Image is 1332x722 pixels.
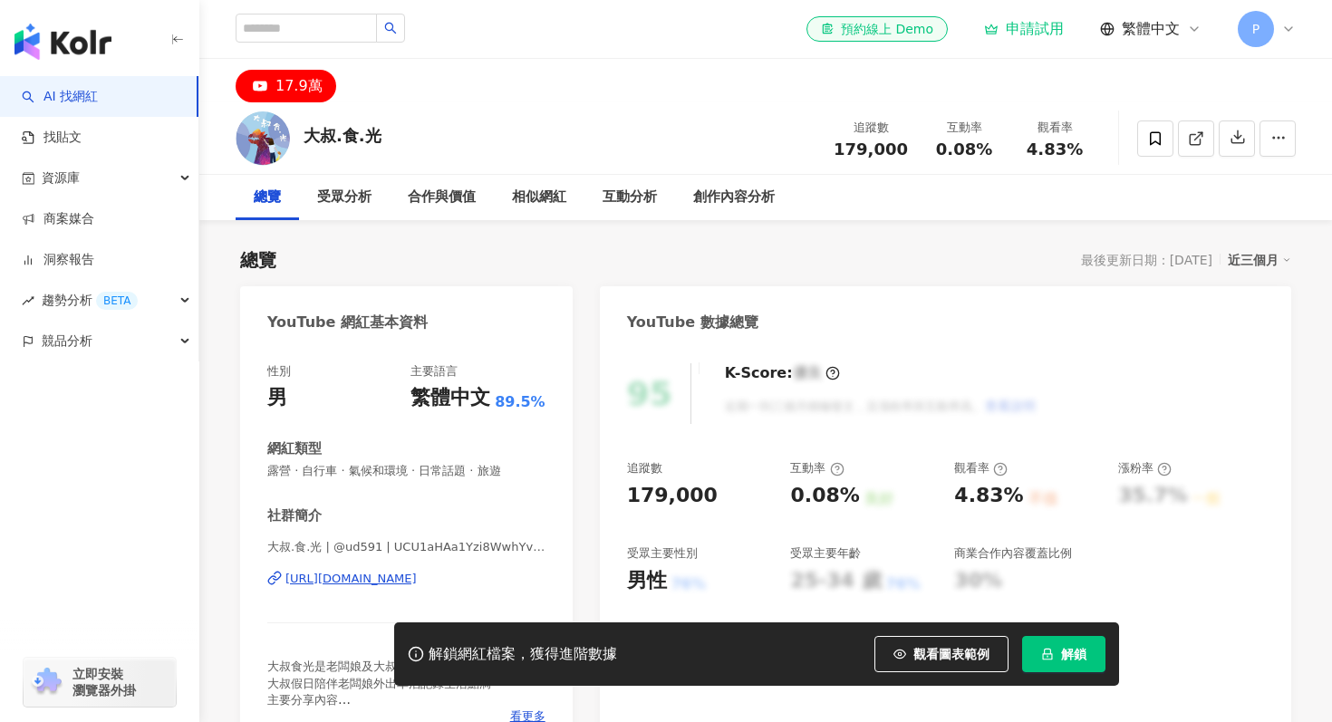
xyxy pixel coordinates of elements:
[790,482,859,510] div: 0.08%
[984,20,1064,38] a: 申請試用
[874,636,1009,672] button: 觀看圖表範例
[821,20,933,38] div: 預約線上 Demo
[627,313,758,332] div: YouTube 數據總覽
[42,158,80,198] span: 資源庫
[29,668,64,697] img: chrome extension
[693,187,775,208] div: 創作內容分析
[834,119,908,137] div: 追蹤數
[954,545,1072,562] div: 商業合作內容覆蓋比例
[22,294,34,307] span: rise
[429,645,617,664] div: 解鎖網紅檔案，獲得進階數據
[267,571,545,587] a: [URL][DOMAIN_NAME]
[24,658,176,707] a: chrome extension立即安裝 瀏覽器外掛
[1118,460,1172,477] div: 漲粉率
[725,363,840,383] div: K-Score :
[1252,19,1260,39] span: P
[267,463,545,479] span: 露營 · 自行車 · 氣候和環境 · 日常話題 · 旅遊
[267,363,291,380] div: 性別
[1228,248,1291,272] div: 近三個月
[790,545,861,562] div: 受眾主要年齡
[1122,19,1180,39] span: 繁體中文
[22,88,98,106] a: searchAI 找網紅
[275,73,323,99] div: 17.9萬
[627,545,698,562] div: 受眾主要性別
[603,187,657,208] div: 互動分析
[42,280,138,321] span: 趨勢分析
[834,140,908,159] span: 179,000
[1022,636,1105,672] button: 解鎖
[384,22,397,34] span: search
[930,119,999,137] div: 互動率
[236,70,336,102] button: 17.9萬
[236,111,290,166] img: KOL Avatar
[512,187,566,208] div: 相似網紅
[285,571,417,587] div: [URL][DOMAIN_NAME]
[22,210,94,228] a: 商案媒合
[1020,119,1089,137] div: 觀看率
[42,321,92,361] span: 競品分析
[317,187,372,208] div: 受眾分析
[267,313,428,332] div: YouTube 網紅基本資料
[267,384,287,412] div: 男
[267,439,322,458] div: 網紅類型
[1081,253,1212,267] div: 最後更新日期：[DATE]
[1061,647,1086,661] span: 解鎖
[954,460,1008,477] div: 觀看率
[1027,140,1083,159] span: 4.83%
[806,16,948,42] a: 預約線上 Demo
[96,292,138,310] div: BETA
[14,24,111,60] img: logo
[913,647,989,661] span: 觀看圖表範例
[254,187,281,208] div: 總覽
[627,460,662,477] div: 追蹤數
[267,506,322,525] div: 社群簡介
[304,124,381,147] div: 大叔.食.光
[954,482,1023,510] div: 4.83%
[410,363,458,380] div: 主要語言
[240,247,276,273] div: 總覽
[22,251,94,269] a: 洞察報告
[790,460,844,477] div: 互動率
[627,567,667,595] div: 男性
[72,666,136,698] span: 立即安裝 瀏覽器外掛
[495,392,545,412] span: 89.5%
[267,539,545,555] span: 大叔.食.光 | @ud591 | UCU1aHAa1Yzi8WwhYv2hYBkA
[627,482,718,510] div: 179,000
[408,187,476,208] div: 合作與價值
[1041,648,1054,660] span: lock
[936,140,992,159] span: 0.08%
[410,384,490,412] div: 繁體中文
[22,129,82,147] a: 找貼文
